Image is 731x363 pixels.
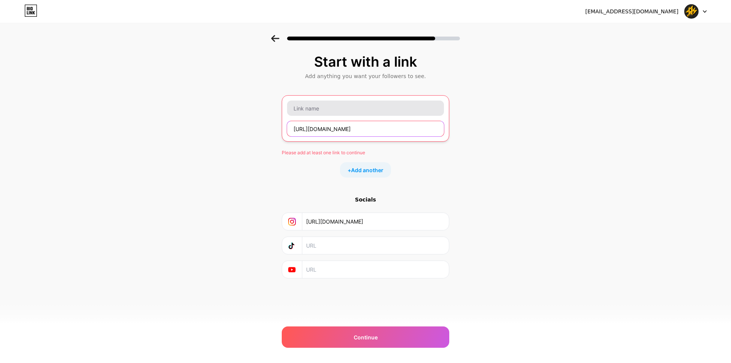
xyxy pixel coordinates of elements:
[354,333,378,341] span: Continue
[282,149,449,156] div: Please add at least one link to continue
[287,121,444,136] input: URL
[340,162,391,178] div: +
[286,54,445,69] div: Start with a link
[306,261,444,278] input: URL
[306,213,444,230] input: URL
[286,72,445,80] div: Add anything you want your followers to see.
[585,8,678,16] div: [EMAIL_ADDRESS][DOMAIN_NAME]
[351,166,383,174] span: Add another
[684,4,699,19] img: Dew Kittituch
[306,237,444,254] input: URL
[287,101,444,116] input: Link name
[282,196,449,203] div: Socials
